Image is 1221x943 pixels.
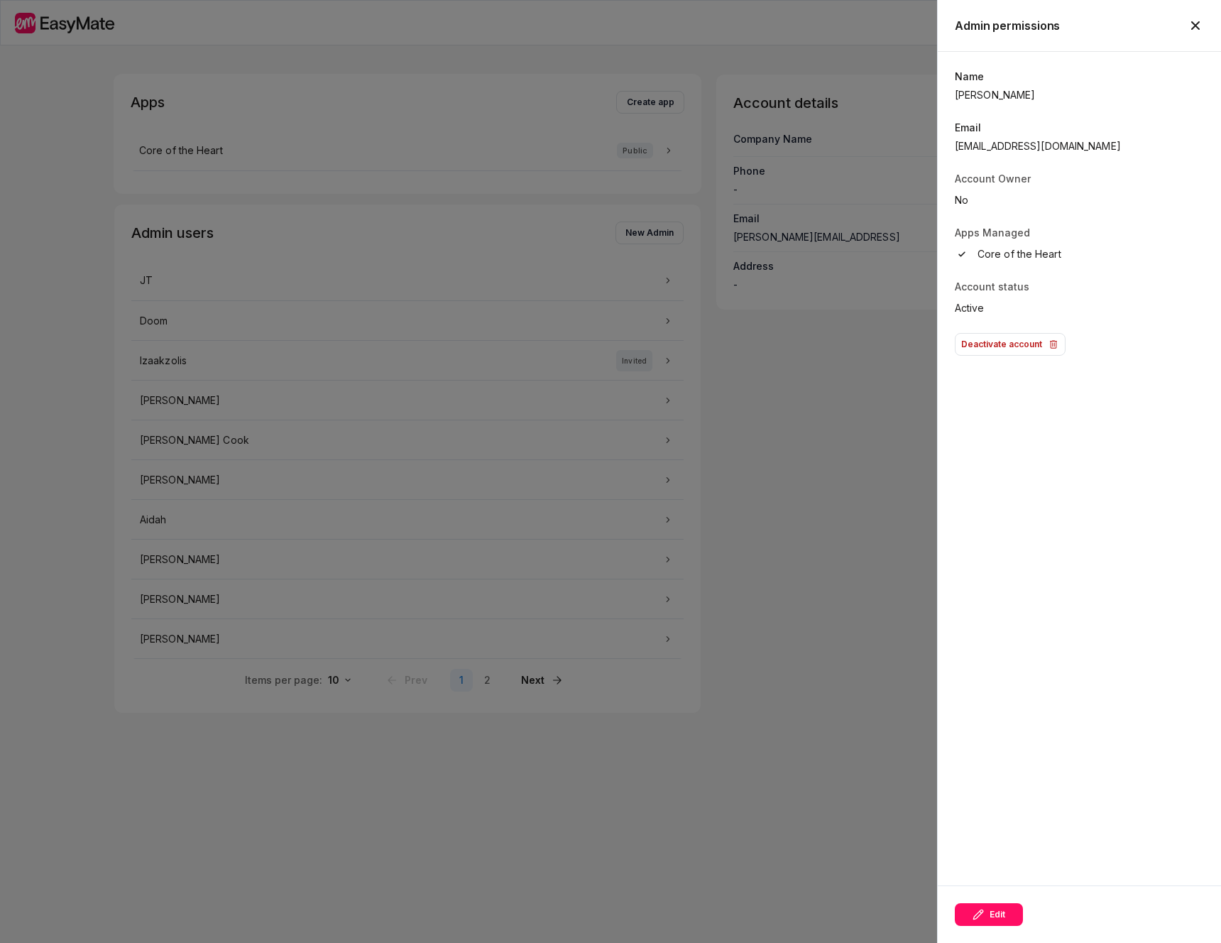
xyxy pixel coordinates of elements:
p: Core of the Heart [978,246,1061,262]
p: Active [955,300,1204,316]
p: Email [955,120,1204,136]
h2: Admin permissions [955,17,1060,34]
p: Name [955,69,1204,85]
button: Deactivate account [955,333,1066,356]
p: [EMAIL_ADDRESS][DOMAIN_NAME] [955,138,1204,154]
p: Account status [955,279,1204,295]
p: No [955,192,968,208]
button: Edit [955,903,1023,926]
p: [PERSON_NAME] [955,87,1204,103]
p: Apps Managed [955,225,1204,241]
p: Account Owner [955,171,1204,187]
